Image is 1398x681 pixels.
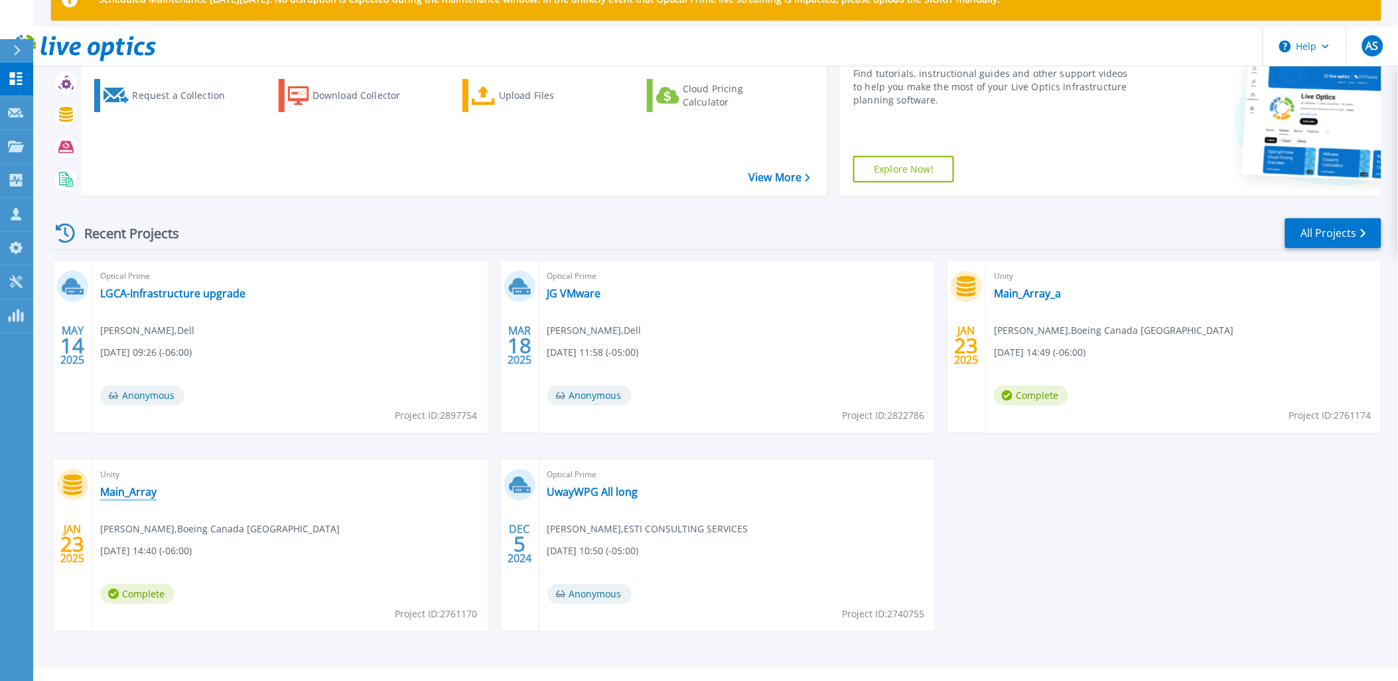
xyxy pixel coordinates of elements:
[842,408,924,423] span: Project ID: 2822786
[279,79,427,112] a: Download Collector
[748,171,810,184] a: View More
[547,345,639,360] span: [DATE] 11:58 (-05:00)
[994,323,1233,338] span: [PERSON_NAME] , Boeing Canada [GEOGRAPHIC_DATA]
[100,323,194,338] span: [PERSON_NAME] , Dell
[100,584,175,604] span: Complete
[100,287,245,300] a: LGCA-Infrastructure upgrade
[507,520,532,568] div: DEC 2024
[100,345,192,360] span: [DATE] 09:26 (-06:00)
[100,544,192,558] span: [DATE] 14:40 (-06:00)
[954,321,979,370] div: JAN 2025
[100,269,480,283] span: Optical Prime
[60,538,84,550] span: 23
[547,485,638,498] a: UwayWPG All long
[547,584,632,604] span: Anonymous
[60,520,85,568] div: JAN 2025
[994,269,1373,283] span: Unity
[1346,27,1398,66] button: AS
[853,67,1131,107] div: Find tutorials, instructional guides and other support videos to help you make the most of your L...
[853,156,954,183] a: Explore Now!
[100,386,184,406] span: Anonymous
[514,538,525,550] span: 5
[100,467,480,482] span: Unity
[1285,218,1381,248] a: All Projects
[395,607,478,621] span: Project ID: 2761170
[547,467,927,482] span: Optical Prime
[395,408,478,423] span: Project ID: 2897754
[994,345,1085,360] span: [DATE] 14:49 (-06:00)
[1289,408,1371,423] span: Project ID: 2761174
[499,82,605,109] div: Upload Files
[647,79,795,112] a: Cloud Pricing Calculator
[1366,40,1379,51] span: AS
[994,386,1068,406] span: Complete
[547,323,642,338] span: [PERSON_NAME] , Dell
[100,485,157,498] a: Main_Array
[547,386,632,406] span: Anonymous
[547,287,601,300] a: JG VMware
[462,79,610,112] a: Upload Files
[547,269,927,283] span: Optical Prime
[683,82,789,109] div: Cloud Pricing Calculator
[507,321,532,370] div: MAR 2025
[547,522,748,536] span: [PERSON_NAME] , ESTI CONSULTING SERVICES
[132,82,238,109] div: Request a Collection
[508,340,531,351] span: 18
[547,544,639,558] span: [DATE] 10:50 (-05:00)
[842,607,924,621] span: Project ID: 2740755
[1263,27,1346,66] button: Help
[60,340,84,351] span: 14
[94,79,242,112] a: Request a Collection
[955,340,979,351] span: 23
[51,217,197,250] div: Recent Projects
[994,287,1061,300] a: Main_Array_a
[100,522,340,536] span: [PERSON_NAME] , Boeing Canada [GEOGRAPHIC_DATA]
[60,321,85,370] div: MAY 2025
[313,82,419,109] div: Download Collector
